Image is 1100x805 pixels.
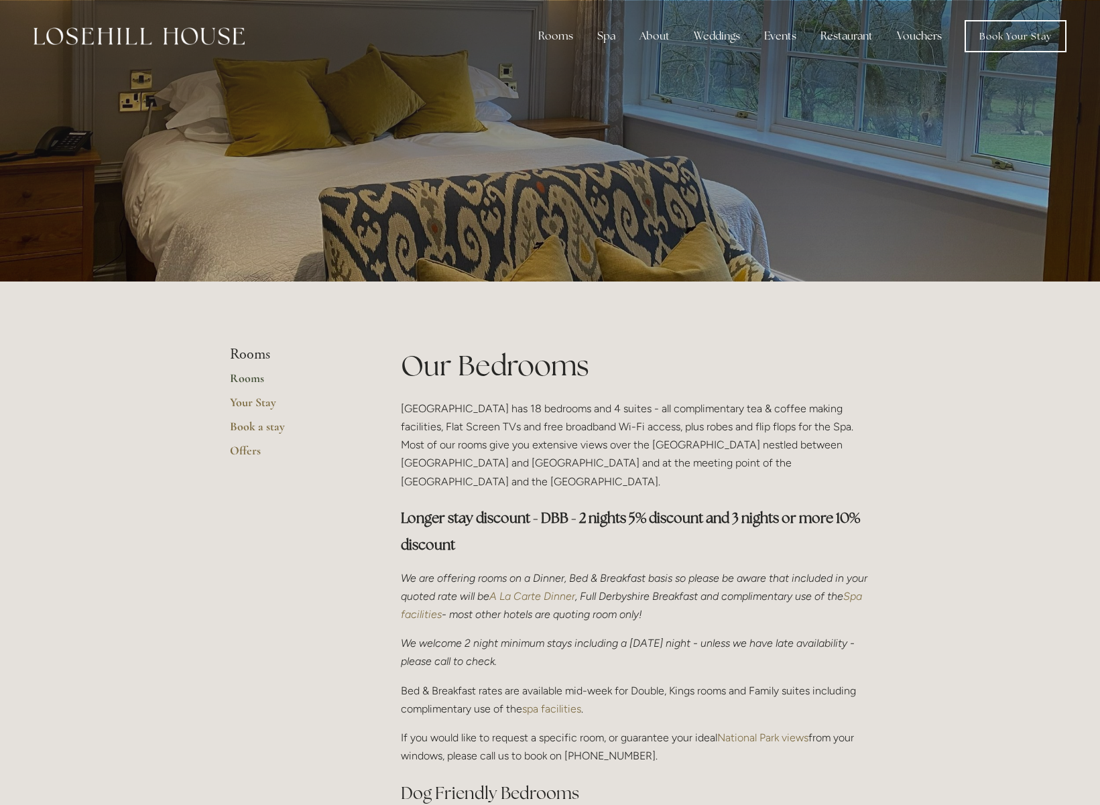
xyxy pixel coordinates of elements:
[401,682,871,718] p: Bed & Breakfast rates are available mid-week for Double, Kings rooms and Family suites including ...
[401,782,871,805] h2: Dog Friendly Bedrooms
[522,702,581,715] a: spa facilities
[230,443,358,467] a: Offers
[401,399,871,491] p: [GEOGRAPHIC_DATA] has 18 bedrooms and 4 suites - all complimentary tea & coffee making facilities...
[230,346,358,363] li: Rooms
[717,731,808,744] a: National Park views
[401,637,857,668] em: We welcome 2 night minimum stays including a [DATE] night - unless we have late availability - pl...
[230,371,358,395] a: Rooms
[886,23,953,50] a: Vouchers
[442,608,642,621] em: - most other hotels are quoting room only!
[810,23,883,50] div: Restaurant
[587,23,626,50] div: Spa
[34,27,245,45] img: Losehill House
[528,23,584,50] div: Rooms
[489,590,575,603] a: A La Carte Dinner
[965,20,1066,52] a: Book Your Stay
[629,23,680,50] div: About
[401,572,870,603] em: We are offering rooms on a Dinner, Bed & Breakfast basis so please be aware that included in your...
[401,346,871,385] h1: Our Bedrooms
[230,419,358,443] a: Book a stay
[683,23,751,50] div: Weddings
[230,395,358,419] a: Your Stay
[401,509,863,554] strong: Longer stay discount - DBB - 2 nights 5% discount and 3 nights or more 10% discount
[401,729,871,765] p: If you would like to request a specific room, or guarantee your ideal from your windows, please c...
[575,590,843,603] em: , Full Derbyshire Breakfast and complimentary use of the
[753,23,807,50] div: Events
